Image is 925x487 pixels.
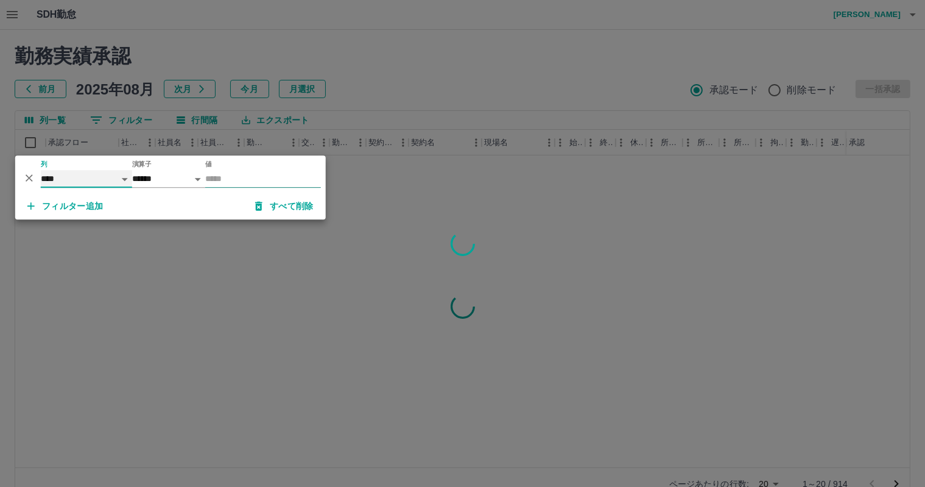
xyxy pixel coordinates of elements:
[41,160,47,169] label: 列
[18,195,113,217] button: フィルター追加
[245,195,323,217] button: すべて削除
[205,160,212,169] label: 値
[20,169,38,187] button: 削除
[132,160,152,169] label: 演算子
